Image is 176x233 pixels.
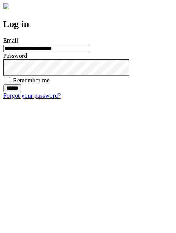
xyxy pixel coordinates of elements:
[13,77,50,84] label: Remember me
[3,19,173,29] h2: Log in
[3,52,27,59] label: Password
[3,37,18,44] label: Email
[3,3,9,9] img: logo-4e3dc11c47720685a147b03b5a06dd966a58ff35d612b21f08c02c0306f2b779.png
[3,92,61,99] a: Forgot your password?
